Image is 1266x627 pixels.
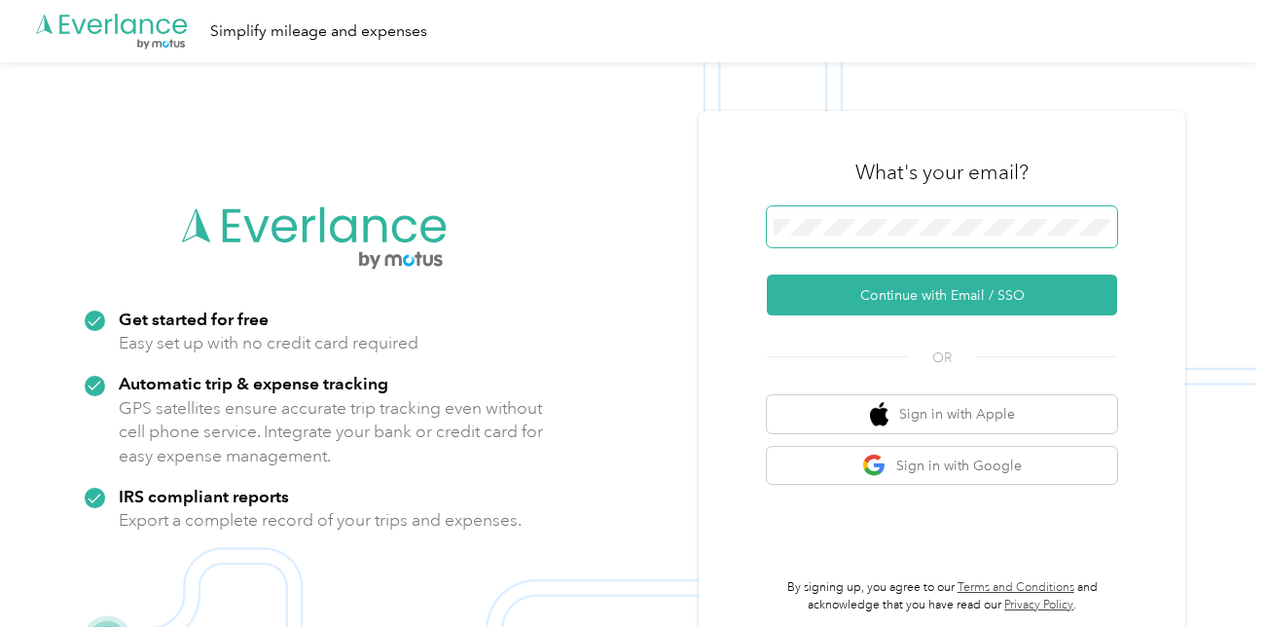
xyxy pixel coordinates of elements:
[908,348,976,368] span: OR
[855,159,1029,186] h3: What's your email?
[767,395,1117,433] button: apple logoSign in with Apple
[119,508,522,533] p: Export a complete record of your trips and expenses.
[958,580,1074,595] a: Terms and Conditions
[767,579,1117,613] p: By signing up, you agree to our and acknowledge that you have read our .
[119,486,289,506] strong: IRS compliant reports
[767,447,1117,485] button: google logoSign in with Google
[119,331,418,355] p: Easy set up with no credit card required
[210,19,427,44] div: Simplify mileage and expenses
[119,396,544,468] p: GPS satellites ensure accurate trip tracking even without cell phone service. Integrate your bank...
[119,309,269,329] strong: Get started for free
[862,454,886,478] img: google logo
[1004,598,1073,612] a: Privacy Policy
[870,402,889,426] img: apple logo
[119,373,388,393] strong: Automatic trip & expense tracking
[767,275,1117,315] button: Continue with Email / SSO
